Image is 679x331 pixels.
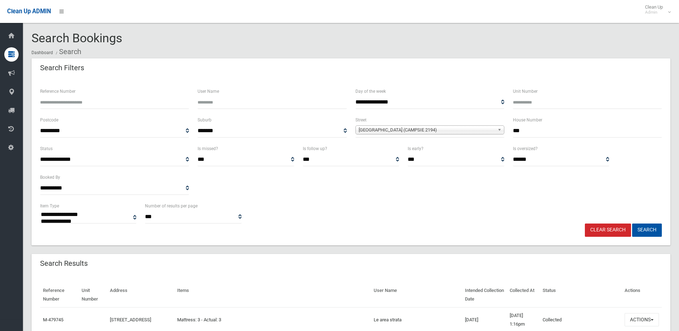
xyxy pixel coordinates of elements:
th: User Name [371,283,462,307]
small: Admin [645,10,663,15]
label: Suburb [198,116,212,124]
label: House Number [513,116,542,124]
label: Unit Number [513,87,538,95]
th: Reference Number [40,283,79,307]
header: Search Filters [31,61,93,75]
span: Clean Up [641,4,670,15]
label: Reference Number [40,87,76,95]
th: Actions [622,283,662,307]
label: Day of the week [355,87,386,95]
span: Search Bookings [31,31,122,45]
span: Clean Up ADMIN [7,8,51,15]
label: Is early? [408,145,423,153]
label: Number of results per page [145,202,198,210]
label: Status [40,145,53,153]
th: Items [174,283,371,307]
a: Dashboard [31,50,53,55]
label: Booked By [40,173,60,181]
th: Intended Collection Date [462,283,507,307]
th: Collected At [507,283,540,307]
label: User Name [198,87,219,95]
th: Unit Number [79,283,107,307]
label: Postcode [40,116,58,124]
label: Item Type [40,202,59,210]
li: Search [54,45,81,58]
a: [STREET_ADDRESS] [110,317,151,322]
label: Is follow up? [303,145,327,153]
span: [GEOGRAPHIC_DATA] (CAMPSIE 2194) [359,126,495,134]
a: Clear Search [585,224,631,237]
th: Address [107,283,175,307]
label: Street [355,116,367,124]
a: M-479745 [43,317,63,322]
header: Search Results [31,256,96,270]
button: Search [632,224,662,237]
button: Actions [625,313,659,326]
label: Is missed? [198,145,218,153]
label: Is oversized? [513,145,538,153]
th: Status [540,283,622,307]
